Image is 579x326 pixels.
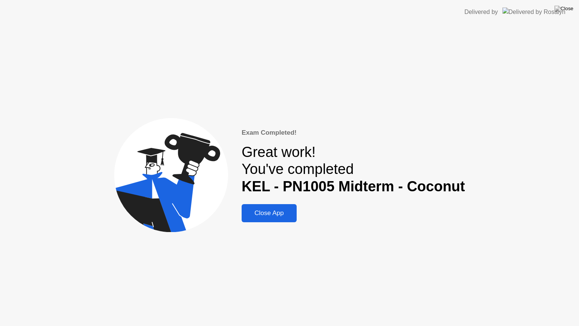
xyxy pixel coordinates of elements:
img: Delivered by Rosalyn [502,8,565,16]
div: Great work! You've completed [242,144,465,195]
div: Close App [244,209,294,217]
b: KEL - PN1005 Midterm - Coconut [242,178,465,194]
button: Close App [242,204,297,222]
div: Delivered by [464,8,498,17]
img: Close [554,6,573,12]
div: Exam Completed! [242,128,465,138]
